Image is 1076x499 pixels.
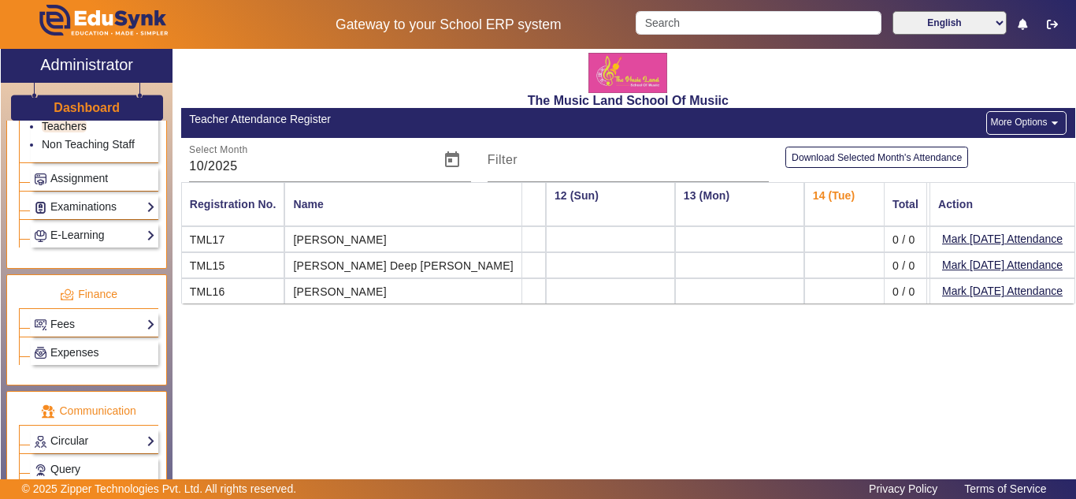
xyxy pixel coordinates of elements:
[42,138,135,151] a: Non Teaching Staff
[60,288,74,302] img: finance.png
[40,55,133,74] h2: Administrator
[546,182,675,226] th: 12 (Sun)
[636,11,881,35] input: Search
[34,169,155,188] a: Assignment
[34,460,155,479] a: Query
[488,153,518,166] mat-label: Filter
[278,17,620,33] h5: Gateway to your School ERP system
[433,141,471,179] button: Open calendar
[19,403,158,419] p: Communication
[54,100,120,115] h3: Dashboard
[181,252,285,278] mat-cell: TML15
[986,111,1067,135] button: More Options
[804,182,933,226] th: 14 (Tue)
[284,252,522,278] mat-cell: [PERSON_NAME] Deep [PERSON_NAME]
[785,147,968,168] button: Download Selected Month's Attendance
[50,172,108,184] span: Assignment
[189,145,248,155] mat-label: Select Month
[1047,115,1063,131] mat-icon: arrow_drop_down
[35,347,46,359] img: Payroll.png
[181,182,285,226] mat-header-cell: Registration No.
[588,53,667,93] img: 66ee92b6-6203-4ce7-aa40-047859531a4a
[284,182,522,226] mat-header-cell: Name
[35,464,46,476] img: Support-tickets.png
[956,479,1054,499] a: Terms of Service
[50,463,80,475] span: Query
[941,281,1064,301] button: Mark [DATE] Attendance
[181,278,285,303] mat-cell: TML16
[34,344,155,362] a: Expenses
[861,479,945,499] a: Privacy Policy
[675,182,804,226] th: 13 (Mon)
[284,226,522,252] mat-cell: [PERSON_NAME]
[884,278,927,303] mat-cell: 0 / 0
[284,278,522,303] mat-cell: [PERSON_NAME]
[53,99,121,116] a: Dashboard
[181,226,285,252] mat-cell: TML17
[884,252,927,278] mat-cell: 0 / 0
[42,120,87,132] a: Teachers
[884,226,927,252] mat-cell: 0 / 0
[50,346,98,359] span: Expenses
[22,481,297,497] p: © 2025 Zipper Technologies Pvt. Ltd. All rights reserved.
[35,173,46,185] img: Assignments.png
[941,229,1064,249] button: Mark [DATE] Attendance
[19,286,158,303] p: Finance
[181,93,1075,108] h2: The Music Land School Of Musiic
[189,111,620,128] div: Teacher Attendance Register
[929,182,1075,226] mat-header-cell: Action
[1,49,173,83] a: Administrator
[41,404,55,419] img: communication.png
[941,255,1064,275] button: Mark [DATE] Attendance
[884,182,927,226] mat-header-cell: Total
